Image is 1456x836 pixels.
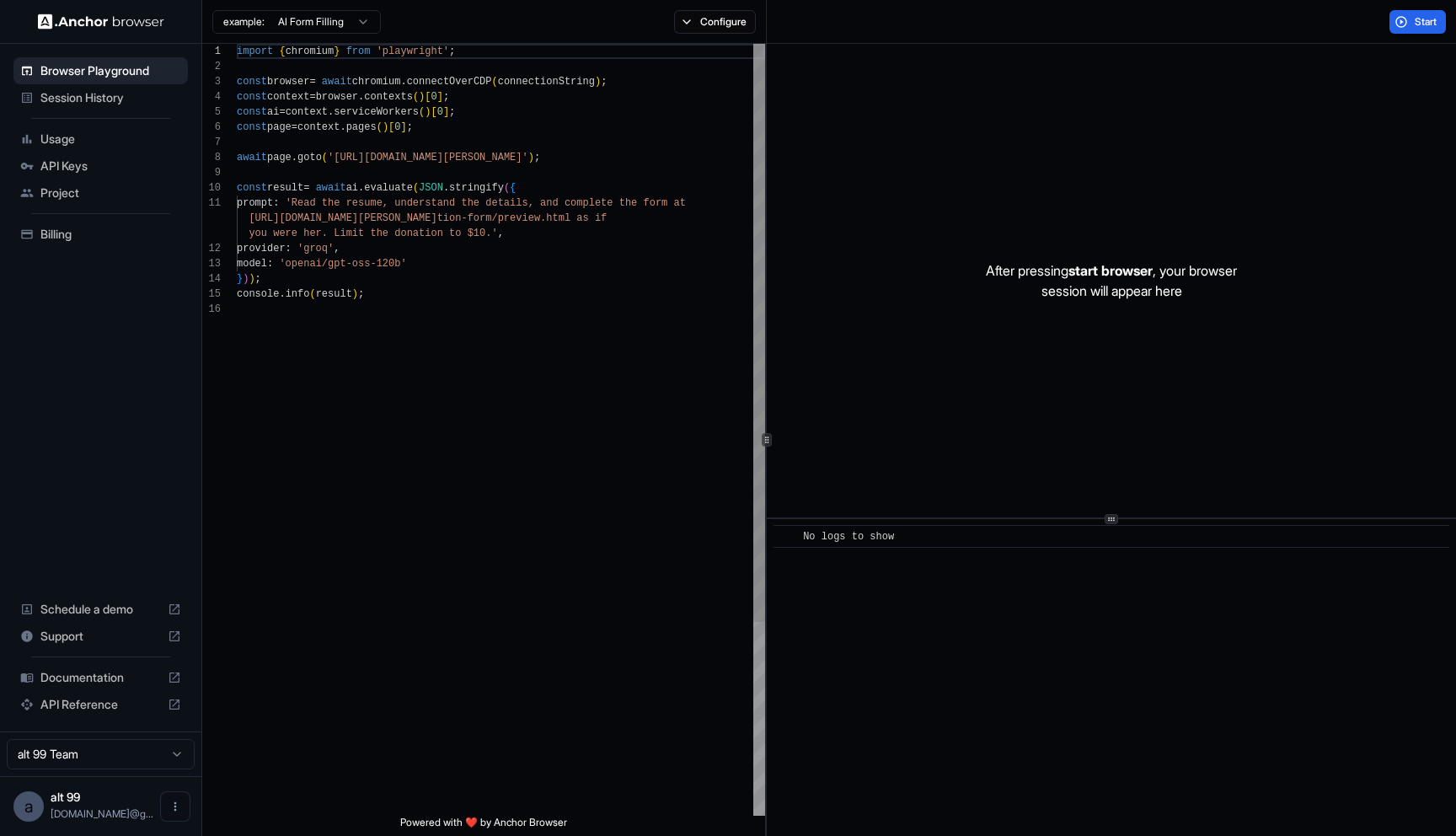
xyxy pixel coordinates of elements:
div: 13 [202,256,221,271]
span: page [267,152,292,163]
span: info [286,288,310,300]
span: goto [297,152,322,163]
span: '[URL][DOMAIN_NAME][PERSON_NAME]' [328,152,528,163]
div: 4 [202,89,221,104]
span: , [334,243,340,255]
span: ; [534,152,540,163]
span: ) [419,91,425,103]
div: Usage [13,126,188,153]
div: API Reference [13,691,188,718]
span: start browser [1068,262,1153,279]
span: ; [358,288,364,300]
span: [ [425,91,431,103]
span: ] [437,91,443,103]
span: await [237,152,267,163]
span: . [443,182,449,194]
span: Billing [40,226,181,243]
span: Documentation [40,669,161,686]
span: ( [309,288,315,300]
span: ai [346,182,358,194]
span: . [358,182,364,194]
span: = [309,91,315,103]
div: 5 [202,104,221,120]
span: ) [243,273,249,285]
button: Open menu [160,791,190,822]
span: alt 99 [51,790,80,804]
span: [URL][DOMAIN_NAME][PERSON_NAME] [249,212,436,224]
span: context [267,91,309,103]
div: 6 [202,120,221,135]
span: } [334,46,340,57]
span: 'groq' [297,243,334,255]
span: JSON [419,182,443,194]
div: 11 [202,196,221,211]
span: const [237,182,267,194]
span: ) [383,121,388,133]
span: serviceWorkers [334,106,419,118]
span: 0 [437,106,443,118]
button: Configure [674,10,756,34]
span: ; [407,121,413,133]
span: await [316,182,346,194]
span: Usage [40,131,181,147]
span: ) [595,76,601,88]
button: Start [1389,10,1446,34]
span: ​ [782,528,790,545]
div: Documentation [13,664,188,691]
span: ) [528,152,534,163]
span: . [340,121,345,133]
span: Powered with ❤️ by Anchor Browser [400,816,567,836]
span: ; [601,76,607,88]
span: } [237,273,243,285]
span: . [292,152,297,163]
span: . [400,76,406,88]
div: a [13,791,44,822]
div: 14 [202,271,221,287]
span: pages [346,121,377,133]
span: 'Read the resume, understand the details, and comp [286,197,589,209]
span: , [498,228,504,239]
span: zhanggq.work@gmail.com [51,807,153,820]
span: stringify [449,182,504,194]
span: connectOverCDP [407,76,492,88]
div: 2 [202,59,221,74]
span: page [267,121,292,133]
span: ( [377,121,383,133]
span: console [237,288,279,300]
span: const [237,106,267,118]
span: = [303,182,309,194]
span: browser [267,76,309,88]
span: model [237,258,267,270]
div: 16 [202,302,221,317]
span: ; [449,46,455,57]
span: from [346,46,371,57]
span: ] [443,106,449,118]
span: [ [431,106,436,118]
span: : [273,197,279,209]
div: 15 [202,287,221,302]
div: Schedule a demo [13,596,188,623]
span: ) [352,288,358,300]
span: ; [449,106,455,118]
span: ( [419,106,425,118]
span: ( [322,152,328,163]
span: Start [1415,15,1438,29]
span: lete the form at [589,197,686,209]
span: result [316,288,352,300]
span: ; [255,273,261,285]
span: 'playwright' [377,46,449,57]
span: ( [413,91,419,103]
span: ( [413,182,419,194]
span: . [328,106,334,118]
span: prompt [237,197,273,209]
span: ] [400,121,406,133]
div: 7 [202,135,221,150]
span: await [322,76,352,88]
p: After pressing , your browser session will appear here [986,260,1237,301]
div: 10 [202,180,221,196]
span: { [279,46,285,57]
span: . [358,91,364,103]
span: No logs to show [803,531,894,543]
span: : [267,258,273,270]
span: = [292,121,297,133]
